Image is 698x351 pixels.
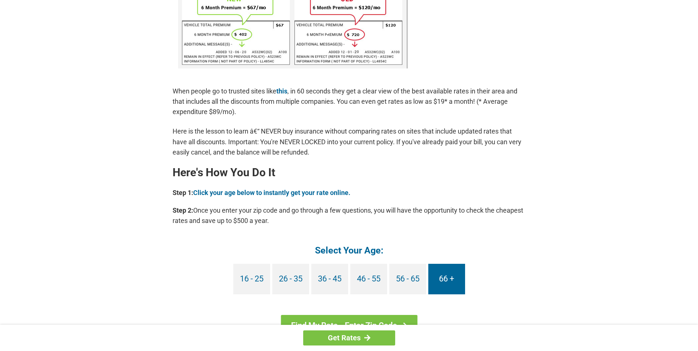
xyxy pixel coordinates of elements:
b: Step 1: [173,189,193,196]
a: 26 - 35 [272,264,309,294]
a: 66 + [428,264,465,294]
a: Find My Rate - Enter Zip Code [281,315,417,336]
a: Get Rates [303,330,395,345]
p: Once you enter your zip code and go through a few questions, you will have the opportunity to che... [173,205,526,226]
a: 36 - 45 [311,264,348,294]
a: this [276,87,287,95]
a: 56 - 65 [389,264,426,294]
h2: Here's How You Do It [173,167,526,178]
p: Here is the lesson to learn â€“ NEVER buy insurance without comparing rates on sites that include... [173,126,526,157]
a: 46 - 55 [350,264,387,294]
h4: Select Your Age: [173,244,526,256]
a: Click your age below to instantly get your rate online. [193,189,350,196]
p: When people go to trusted sites like , in 60 seconds they get a clear view of the best available ... [173,86,526,117]
a: 16 - 25 [233,264,270,294]
b: Step 2: [173,206,193,214]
